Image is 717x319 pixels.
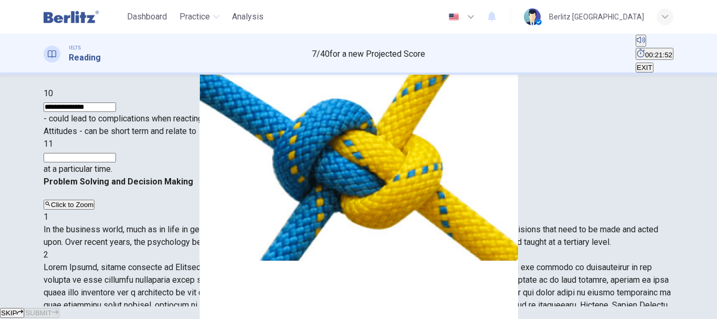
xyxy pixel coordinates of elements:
span: Analysis [232,11,263,23]
span: EXIT [637,64,652,71]
button: Analysis [228,7,268,26]
span: Dashboard [127,11,167,23]
span: for a new Projected Score [330,49,425,59]
button: Practice [175,7,224,26]
img: en [447,13,460,21]
button: 00:21:52 [636,48,673,60]
div: Mute [636,35,673,48]
div: Hide [636,48,673,61]
span: 7 / 40 [312,49,330,59]
button: Dashboard [123,7,171,26]
span: IELTS [69,44,81,52]
h1: Reading [69,52,101,64]
span: Practice [180,11,210,23]
button: EXIT [636,63,653,73]
img: Profile picture [524,8,541,25]
span: 00:21:52 [645,51,672,59]
div: Berlitz [GEOGRAPHIC_DATA] [549,11,644,23]
img: Berlitz Latam logo [44,6,99,27]
a: Berlitz Latam logo [44,6,123,27]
